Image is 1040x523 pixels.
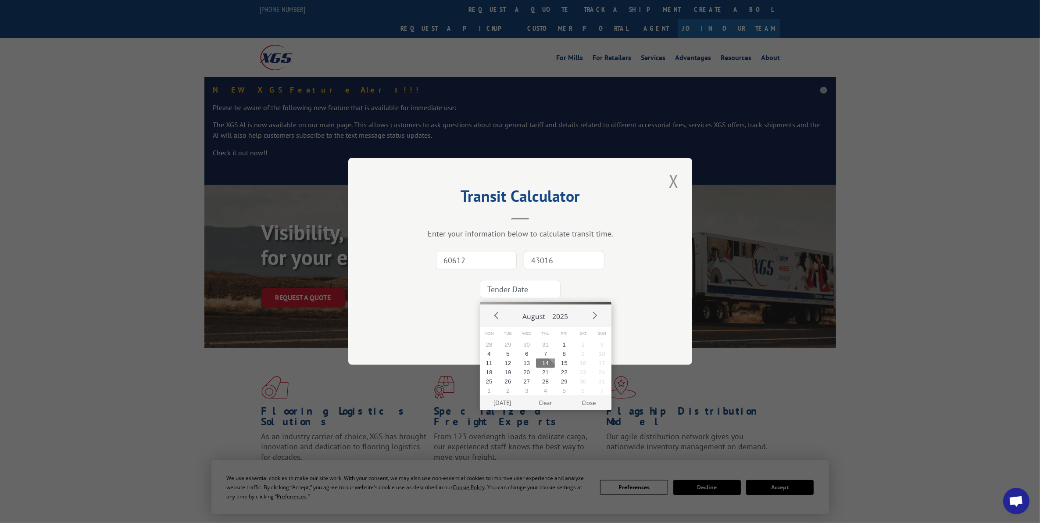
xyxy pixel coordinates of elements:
button: 5 [555,386,574,395]
input: Origin Zip [436,251,517,270]
button: Prev [490,308,504,322]
button: 4 [480,349,499,358]
button: 30 [574,377,593,386]
button: 2 [574,340,593,349]
button: Close modal [666,169,681,193]
button: 28 [480,340,499,349]
button: 19 [498,368,517,377]
div: Enter your information below to calculate transit time. [392,229,648,239]
button: 3 [517,386,536,395]
button: 26 [498,377,517,386]
button: 7 [593,386,611,395]
input: Dest. Zip [524,251,604,270]
span: Tue [498,327,517,340]
button: 31 [536,340,555,349]
input: Tender Date [480,280,561,299]
button: 27 [517,377,536,386]
span: Sun [593,327,611,340]
button: 2025 [549,304,572,325]
button: 12 [498,358,517,368]
button: 15 [555,358,574,368]
button: 18 [480,368,499,377]
button: 5 [498,349,517,358]
button: 10 [593,349,611,358]
button: 6 [517,349,536,358]
button: 31 [593,377,611,386]
button: 16 [574,358,593,368]
button: 24 [593,368,611,377]
button: 21 [536,368,555,377]
button: 1 [555,340,574,349]
h2: Transit Calculator [392,190,648,207]
button: 13 [517,358,536,368]
button: 2 [498,386,517,395]
button: 14 [536,358,555,368]
button: Clear [524,395,567,410]
button: 30 [517,340,536,349]
button: 11 [480,358,499,368]
button: 3 [593,340,611,349]
a: Open chat [1003,488,1029,514]
button: Next [588,308,601,322]
button: 23 [574,368,593,377]
button: 28 [536,377,555,386]
button: 6 [574,386,593,395]
button: [DATE] [480,395,524,410]
button: 7 [536,349,555,358]
button: August [519,304,549,325]
button: 8 [555,349,574,358]
button: 29 [555,377,574,386]
span: Fri [555,327,574,340]
span: Thu [536,327,555,340]
button: 4 [536,386,555,395]
button: 25 [480,377,499,386]
button: 20 [517,368,536,377]
button: 1 [480,386,499,395]
span: Wed [517,327,536,340]
button: 17 [593,358,611,368]
button: 29 [498,340,517,349]
span: Mon [480,327,499,340]
button: Close [567,395,611,410]
button: 9 [574,349,593,358]
span: Sat [574,327,593,340]
button: 22 [555,368,574,377]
